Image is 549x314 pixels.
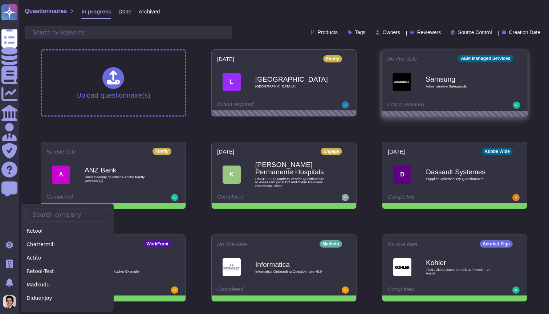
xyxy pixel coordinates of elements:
div: Completed [388,194,477,201]
span: No due date [46,149,76,154]
div: D [393,166,411,184]
div: Engage [321,148,342,155]
span: No due date [217,241,247,247]
div: Completed [46,194,135,201]
div: Actito [25,253,109,263]
b: [PERSON_NAME] Permanente Hospitals [255,161,328,175]
span: No due date [388,241,418,247]
span: [DATE] [217,56,234,62]
b: [GEOGRAPHIC_DATA] [255,76,328,83]
div: Acrobat Sign [480,240,513,248]
img: user [342,286,349,294]
span: Done [118,9,131,14]
img: user [171,194,178,201]
span: DMSR 29272 Marketo Vendor Questionnaire to Assess Physical DR and Cyber Recovery Readiness Adobe [255,177,328,188]
span: 7403 Adobe Document Cloud Premium AI Assist [426,268,499,275]
span: In progress [81,9,111,14]
span: No due date [387,56,417,61]
img: user [171,286,178,294]
div: AEM Managed Services [458,55,513,62]
img: Logo [223,258,241,276]
div: Chattermill [25,239,109,250]
span: [DATE] [217,149,234,154]
span: Tags [355,30,366,35]
span: Questionnaires [25,8,67,14]
img: Logo [393,73,411,91]
div: Diduenjoy [25,293,109,303]
div: K [223,166,241,184]
div: Firefly [323,55,342,62]
div: Adobe Wide [482,148,513,155]
img: user [3,295,16,308]
span: Informatica Onboarding Questionnaire v5.0 [255,270,328,273]
span: Reviewers [417,30,441,35]
img: user [342,101,349,109]
b: Samsung [426,76,499,82]
span: [DATE] [388,149,405,154]
img: user [512,194,520,201]
img: user [512,286,520,294]
span: Source Control [458,30,492,35]
b: Test [85,261,157,268]
b: Kohler [426,259,499,266]
span: SaaS Security Questions Adobe Firefly Services (1) [85,175,157,182]
div: Firefly [152,148,171,155]
span: Administrative Safeguards [426,85,499,88]
div: Completed [388,286,477,294]
span: Creation Date [509,30,540,35]
span: Owners [383,30,400,35]
b: Dassault Systemes [426,168,499,175]
div: WorkFront [144,240,171,248]
img: user [342,194,349,201]
input: Search company [29,208,109,221]
div: Action required [387,102,477,109]
button: user [1,294,21,310]
span: Products [318,30,338,35]
b: Informatica [255,261,328,268]
div: A [52,166,70,184]
span: [GEOGRAPHIC_DATA] AI [255,85,328,88]
div: Completed [217,286,306,294]
span: Archived [139,9,160,14]
input: Search by keywords [29,26,232,39]
span: Security Training Skypher Example [85,270,157,273]
div: Upload questionnaire(s) [76,67,150,99]
div: Madkudu [25,280,109,290]
div: L [223,73,241,91]
img: user [513,102,520,109]
div: Retool-Test [25,266,109,277]
div: Marketo [320,240,342,248]
div: Retool [25,226,109,236]
b: ANZ Bank [85,167,157,174]
img: Logo [393,258,411,276]
div: Completed [217,194,306,201]
span: Supplier Cybersecurity Questionnaire [426,177,499,181]
div: Action required [217,101,306,109]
